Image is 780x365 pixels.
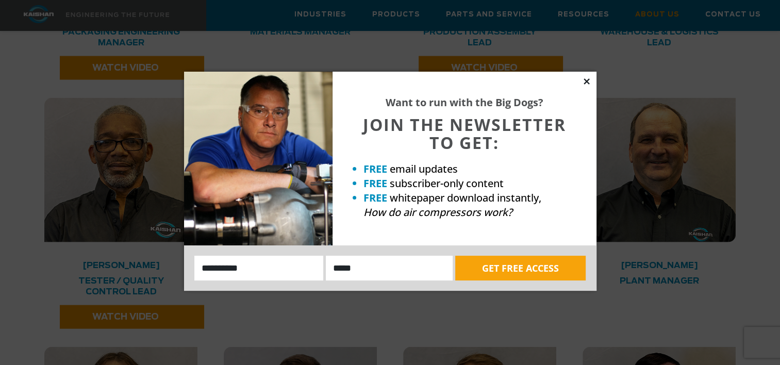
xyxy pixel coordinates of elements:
button: GET FREE ACCESS [455,256,586,280]
span: email updates [390,162,458,176]
span: subscriber-only content [390,176,504,190]
input: Name: [194,256,324,280]
strong: FREE [363,162,387,176]
span: JOIN THE NEWSLETTER TO GET: [363,113,566,154]
strong: FREE [363,176,387,190]
button: Close [582,77,591,86]
span: whitepaper download instantly, [390,191,541,205]
strong: Want to run with the Big Dogs? [386,95,543,109]
strong: FREE [363,191,387,205]
em: How do air compressors work? [363,205,512,219]
input: Email [326,256,453,280]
